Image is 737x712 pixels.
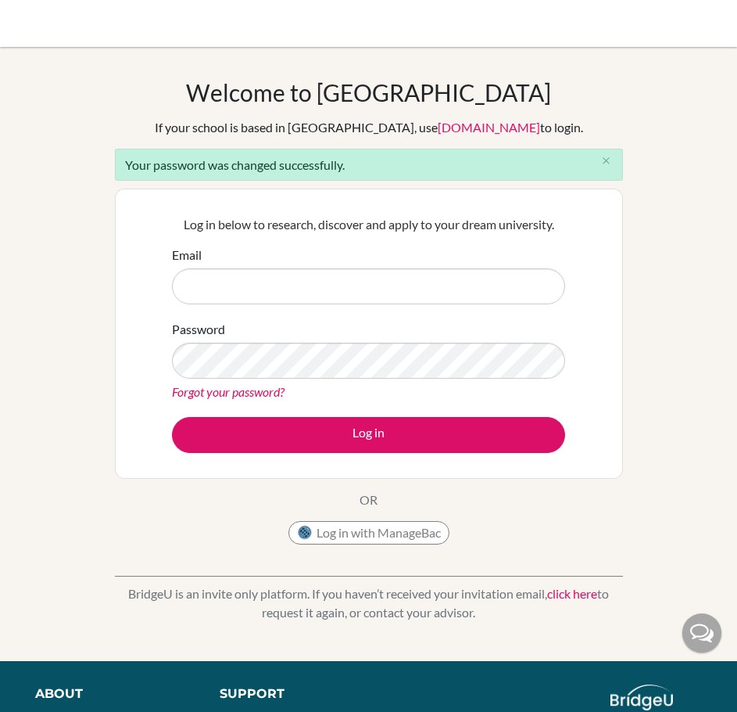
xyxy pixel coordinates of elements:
[155,118,583,137] div: If your school is based in [GEOGRAPHIC_DATA], use to login.
[115,584,623,622] p: BridgeU is an invite only platform. If you haven’t received your invitation email, to request it ...
[288,521,449,545] button: Log in with ManageBac
[172,215,565,234] p: Log in below to research, discover and apply to your dream university.
[172,320,225,339] label: Password
[610,685,674,710] img: logo_white@2x-f4f0deed5e89b7ecb1c2cc34c3e3d731f90f0f143d5ea2071677605dd97b5244.png
[438,120,540,135] a: [DOMAIN_NAME]
[172,246,202,264] label: Email
[172,384,284,399] a: Forgot your password?
[360,491,377,509] p: OR
[35,685,184,703] div: About
[186,78,551,106] h1: Welcome to [GEOGRAPHIC_DATA]
[600,155,612,167] i: close
[591,149,622,173] button: Close
[172,417,565,453] button: Log in
[115,149,623,181] div: Your password was changed successfully.
[220,685,354,703] div: Support
[547,586,597,601] a: click here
